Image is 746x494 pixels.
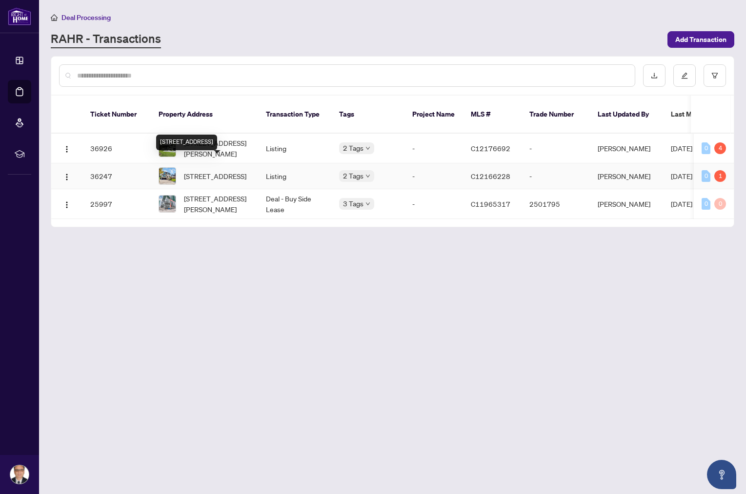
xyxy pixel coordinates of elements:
span: 2 Tags [343,142,363,154]
span: [DATE] [671,172,692,180]
img: thumbnail-img [159,168,176,184]
span: [DATE] [671,199,692,208]
td: 25997 [82,189,151,219]
button: Open asap [707,460,736,489]
span: [DATE] [671,144,692,153]
span: download [651,72,658,79]
span: C12176692 [471,144,510,153]
span: down [365,174,370,178]
td: 36247 [82,163,151,189]
th: Trade Number [522,96,590,134]
button: Logo [59,140,75,156]
img: Profile Icon [10,465,29,484]
td: [PERSON_NAME] [590,189,663,219]
div: 4 [714,142,726,154]
span: 2 Tags [343,170,363,181]
td: [PERSON_NAME] [590,134,663,163]
span: Add Transaction [675,32,726,47]
button: download [643,64,665,87]
td: 36926 [82,134,151,163]
td: - [522,163,590,189]
span: C12166228 [471,172,510,180]
th: Property Address [151,96,258,134]
th: Last Updated By [590,96,663,134]
button: Add Transaction [667,31,734,48]
button: filter [704,64,726,87]
img: Logo [63,145,71,153]
span: down [365,146,370,151]
div: [STREET_ADDRESS] [156,135,217,150]
td: [PERSON_NAME] [590,163,663,189]
td: Deal - Buy Side Lease [258,189,331,219]
th: Project Name [404,96,463,134]
span: [STREET_ADDRESS][PERSON_NAME] [184,138,250,159]
span: Deal Processing [61,13,111,22]
th: Ticket Number [82,96,151,134]
td: - [522,134,590,163]
a: RAHR - Transactions [51,31,161,48]
span: edit [681,72,688,79]
img: logo [8,7,31,25]
td: Listing [258,163,331,189]
span: filter [711,72,718,79]
th: Transaction Type [258,96,331,134]
button: edit [673,64,696,87]
div: 0 [702,142,710,154]
span: 3 Tags [343,198,363,209]
span: home [51,14,58,21]
img: Logo [63,201,71,209]
img: thumbnail-img [159,196,176,212]
span: down [365,201,370,206]
td: - [404,163,463,189]
th: Tags [331,96,404,134]
span: Last Modified Date [671,109,730,119]
td: Listing [258,134,331,163]
span: [STREET_ADDRESS] [184,171,246,181]
span: [STREET_ADDRESS][PERSON_NAME] [184,193,250,215]
th: MLS # [463,96,522,134]
td: 2501795 [522,189,590,219]
div: 0 [702,198,710,210]
td: - [404,134,463,163]
div: 0 [702,170,710,182]
td: - [404,189,463,219]
button: Logo [59,196,75,212]
img: Logo [63,173,71,181]
div: 1 [714,170,726,182]
button: Logo [59,168,75,184]
div: 0 [714,198,726,210]
span: C11965317 [471,199,510,208]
